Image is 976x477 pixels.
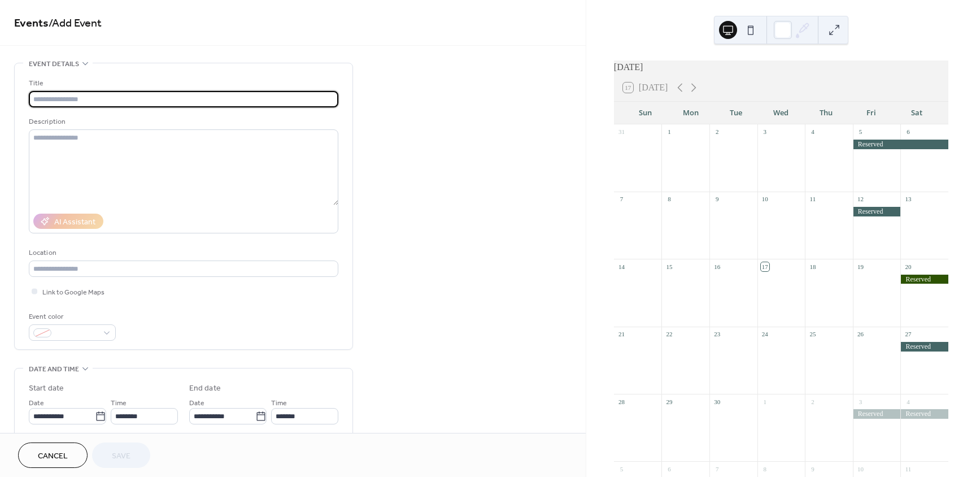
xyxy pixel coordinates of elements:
[189,383,221,394] div: End date
[29,58,79,70] span: Event details
[665,465,673,473] div: 6
[761,330,769,339] div: 24
[665,262,673,271] div: 15
[904,330,912,339] div: 27
[856,195,865,203] div: 12
[189,397,204,409] span: Date
[761,465,769,473] div: 8
[904,262,912,271] div: 20
[665,397,673,406] div: 29
[904,397,912,406] div: 4
[713,330,721,339] div: 23
[665,330,673,339] div: 22
[42,287,104,298] span: Link to Google Maps
[856,465,865,473] div: 10
[808,397,817,406] div: 2
[617,128,626,136] div: 31
[713,102,759,124] div: Tue
[38,450,68,462] span: Cancel
[617,465,626,473] div: 5
[668,102,713,124] div: Mon
[617,397,626,406] div: 28
[29,116,336,128] div: Description
[713,397,721,406] div: 30
[900,275,948,284] div: Reserved
[29,247,336,259] div: Location
[856,397,865,406] div: 3
[761,397,769,406] div: 1
[900,409,948,419] div: Reserved
[856,262,865,271] div: 19
[853,207,901,216] div: Reserved
[29,77,336,89] div: Title
[808,465,817,473] div: 9
[29,397,44,409] span: Date
[713,262,721,271] div: 16
[617,262,626,271] div: 14
[18,443,88,468] button: Cancel
[14,12,49,34] a: Events
[808,128,817,136] div: 4
[761,262,769,271] div: 17
[29,311,114,323] div: Event color
[894,102,939,124] div: Sat
[808,330,817,339] div: 25
[111,397,127,409] span: Time
[665,128,673,136] div: 1
[804,102,849,124] div: Thu
[713,128,721,136] div: 2
[713,195,721,203] div: 9
[856,128,865,136] div: 5
[808,195,817,203] div: 11
[853,409,901,419] div: Reserved
[761,195,769,203] div: 10
[617,195,626,203] div: 7
[900,342,948,352] div: Reserved
[904,465,912,473] div: 11
[29,383,64,394] div: Start date
[49,12,102,34] span: / Add Event
[856,330,865,339] div: 26
[849,102,894,124] div: Fri
[759,102,804,124] div: Wed
[904,195,912,203] div: 13
[761,128,769,136] div: 3
[614,60,948,74] div: [DATE]
[29,363,79,375] span: Date and time
[853,140,948,149] div: Reserved
[713,465,721,473] div: 7
[617,330,626,339] div: 21
[904,128,912,136] div: 6
[271,397,287,409] span: Time
[623,102,668,124] div: Sun
[665,195,673,203] div: 8
[808,262,817,271] div: 18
